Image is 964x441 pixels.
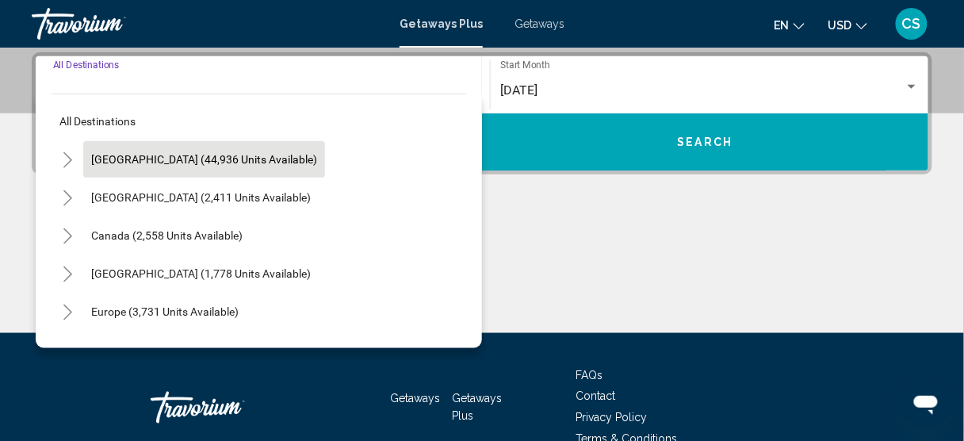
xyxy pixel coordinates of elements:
[775,13,805,36] button: Change language
[775,19,790,32] span: en
[52,296,83,328] button: Toggle Europe (3,731 units available)
[891,7,932,40] button: User Menu
[576,369,602,382] a: FAQs
[901,378,951,428] iframe: Button to launch messaging window
[576,390,615,403] a: Contact
[52,258,83,290] button: Toggle Caribbean & Atlantic Islands (1,778 units available)
[400,17,483,30] a: Getaways Plus
[52,103,466,140] button: All destinations
[828,19,852,32] span: USD
[902,16,921,32] span: CS
[828,13,867,36] button: Change currency
[83,217,251,254] button: Canada (2,558 units available)
[576,412,647,424] a: Privacy Policy
[390,393,440,405] a: Getaways
[515,17,564,30] a: Getaways
[91,305,239,318] span: Europe (3,731 units available)
[52,182,83,213] button: Toggle Mexico (2,411 units available)
[453,393,503,423] a: Getaways Plus
[678,136,733,149] span: Search
[151,384,309,431] a: Travorium
[91,153,317,166] span: [GEOGRAPHIC_DATA] (44,936 units available)
[83,255,319,292] button: [GEOGRAPHIC_DATA] (1,778 units available)
[59,115,136,128] span: All destinations
[52,334,83,366] button: Toggle Australia (191 units available)
[83,179,319,216] button: [GEOGRAPHIC_DATA] (2,411 units available)
[36,56,928,171] div: Search widget
[83,293,247,330] button: Europe (3,731 units available)
[91,267,311,280] span: [GEOGRAPHIC_DATA] (1,778 units available)
[91,191,311,204] span: [GEOGRAPHIC_DATA] (2,411 units available)
[52,144,83,175] button: Toggle United States (44,936 units available)
[32,8,384,40] a: Travorium
[91,229,243,242] span: Canada (2,558 units available)
[83,141,325,178] button: [GEOGRAPHIC_DATA] (44,936 units available)
[500,82,537,98] span: [DATE]
[52,220,83,251] button: Toggle Canada (2,558 units available)
[83,332,247,368] button: Australia (191 units available)
[482,113,928,171] button: Search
